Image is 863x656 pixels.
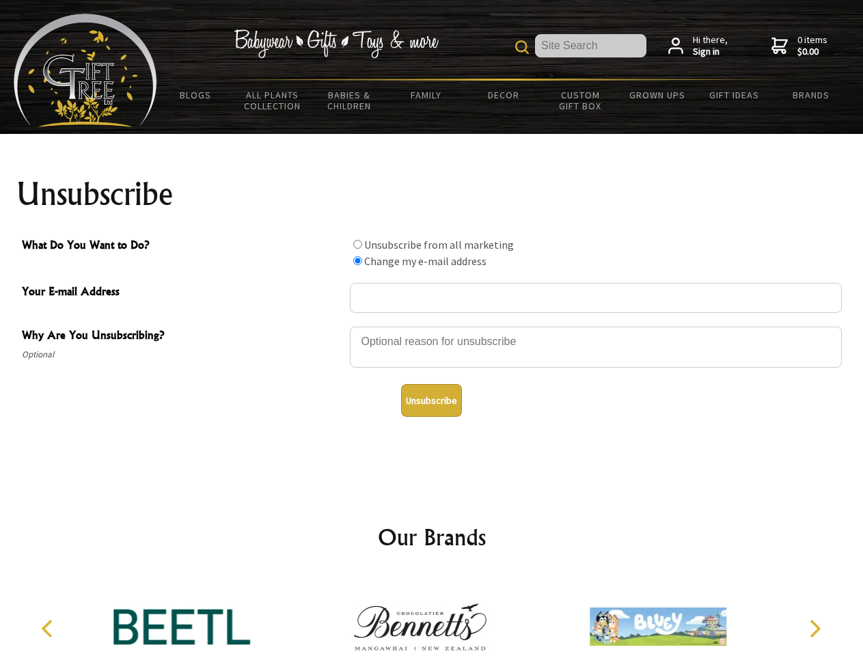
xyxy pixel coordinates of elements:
a: All Plants Collection [234,81,312,120]
span: Hi there, [693,34,728,58]
input: Your E-mail Address [350,283,842,313]
h1: Unsubscribe [16,178,847,210]
label: Change my e-mail address [364,254,487,268]
a: Decor [465,81,542,109]
a: BLOGS [157,81,234,109]
a: Family [388,81,465,109]
span: 0 items [797,33,827,58]
a: Babies & Children [311,81,388,120]
span: Optional [22,346,343,363]
span: Why Are You Unsubscribing? [22,327,343,346]
a: Custom Gift Box [542,81,619,120]
h2: Our Brands [27,521,836,553]
span: Your E-mail Address [22,283,343,303]
textarea: Why Are You Unsubscribing? [350,327,842,368]
a: Hi there,Sign in [668,34,728,58]
label: Unsubscribe from all marketing [364,238,514,251]
button: Unsubscribe [401,384,462,417]
a: Gift Ideas [696,81,773,109]
img: product search [515,40,529,54]
button: Previous [34,614,64,644]
strong: $0.00 [797,46,827,58]
button: Next [799,614,830,644]
input: What Do You Want to Do? [353,240,362,249]
span: What Do You Want to Do? [22,236,343,256]
input: What Do You Want to Do? [353,256,362,265]
input: Site Search [535,34,646,57]
a: 0 items$0.00 [771,34,827,58]
a: Brands [773,81,850,109]
strong: Sign in [693,46,728,58]
img: Babywear - Gifts - Toys & more [234,29,439,58]
a: Grown Ups [618,81,696,109]
img: Babyware - Gifts - Toys and more... [14,14,157,127]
